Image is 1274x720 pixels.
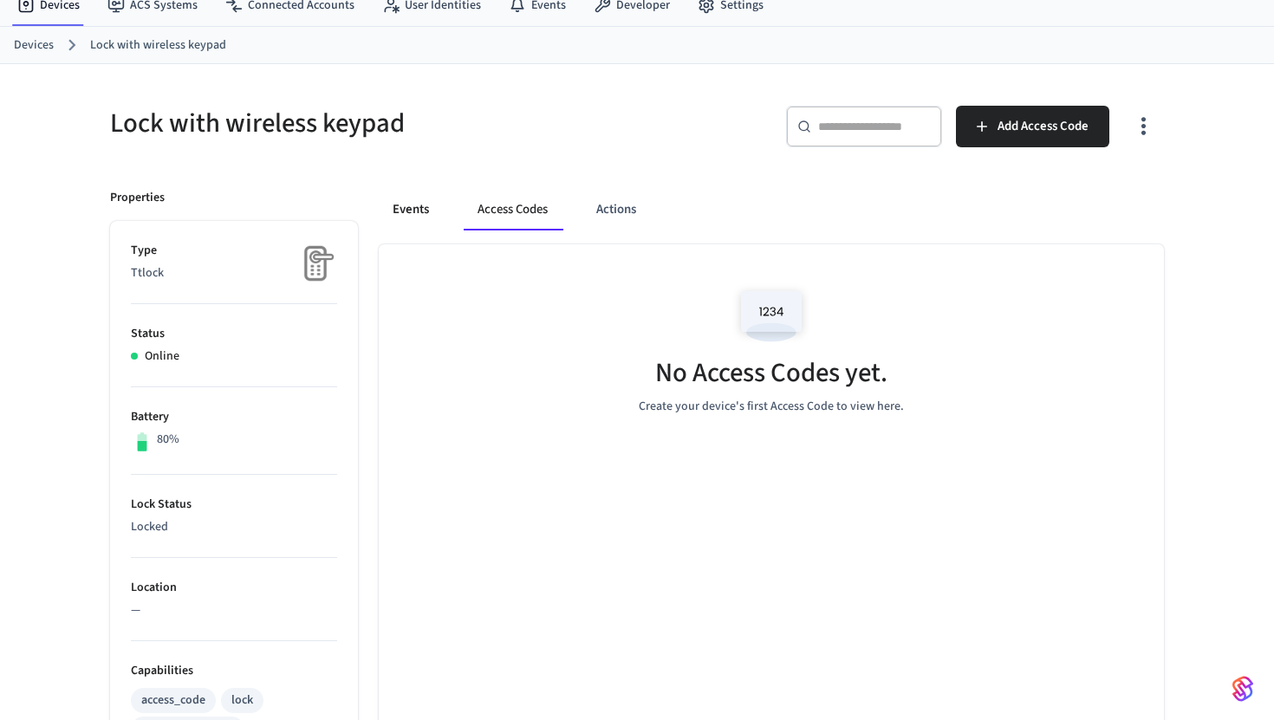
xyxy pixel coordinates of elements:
[131,662,337,680] p: Capabilities
[639,398,904,416] p: Create your device's first Access Code to view here.
[14,36,54,55] a: Devices
[110,106,627,141] h5: Lock with wireless keypad
[464,189,562,230] button: Access Codes
[582,189,650,230] button: Actions
[157,431,179,449] p: 80%
[732,279,810,353] img: Access Codes Empty State
[131,408,337,426] p: Battery
[145,347,179,366] p: Online
[131,496,337,514] p: Lock Status
[90,36,226,55] a: Lock with wireless keypad
[998,115,1089,138] span: Add Access Code
[131,264,337,282] p: Ttlock
[655,355,887,391] h5: No Access Codes yet.
[131,601,337,619] p: —
[131,518,337,536] p: Locked
[231,691,253,710] div: lock
[379,189,443,230] button: Events
[379,189,1164,230] div: ant example
[1232,675,1253,703] img: SeamLogoGradient.69752ec5.svg
[131,242,337,260] p: Type
[294,242,337,285] img: Placeholder Lock Image
[110,189,165,207] p: Properties
[956,106,1109,147] button: Add Access Code
[131,579,337,597] p: Location
[141,691,205,710] div: access_code
[131,325,337,343] p: Status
